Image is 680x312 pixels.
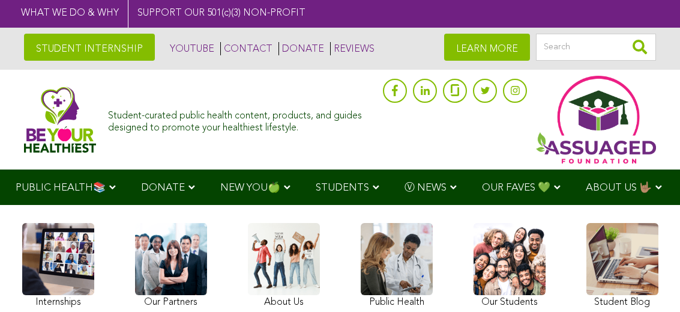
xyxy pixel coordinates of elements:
[24,34,155,61] a: STUDENT INTERNSHIP
[451,84,459,96] img: glassdoor
[482,183,550,193] span: OUR FAVES 💚
[108,105,377,133] div: Student-curated public health content, products, and guides designed to promote your healthiest l...
[16,183,106,193] span: PUBLIC HEALTH📚
[586,183,652,193] span: ABOUT US 🤟🏽
[620,254,680,312] iframe: Chat Widget
[405,183,447,193] span: Ⓥ NEWS
[536,76,656,164] img: Assuaged App
[444,34,530,61] a: LEARN MORE
[278,42,324,55] a: DONATE
[536,34,656,61] input: Search
[220,183,280,193] span: NEW YOU🍏
[330,42,375,55] a: REVIEWS
[167,42,214,55] a: YOUTUBE
[316,183,369,193] span: STUDENTS
[141,183,185,193] span: DONATE
[24,87,96,153] img: Assuaged
[220,42,272,55] a: CONTACT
